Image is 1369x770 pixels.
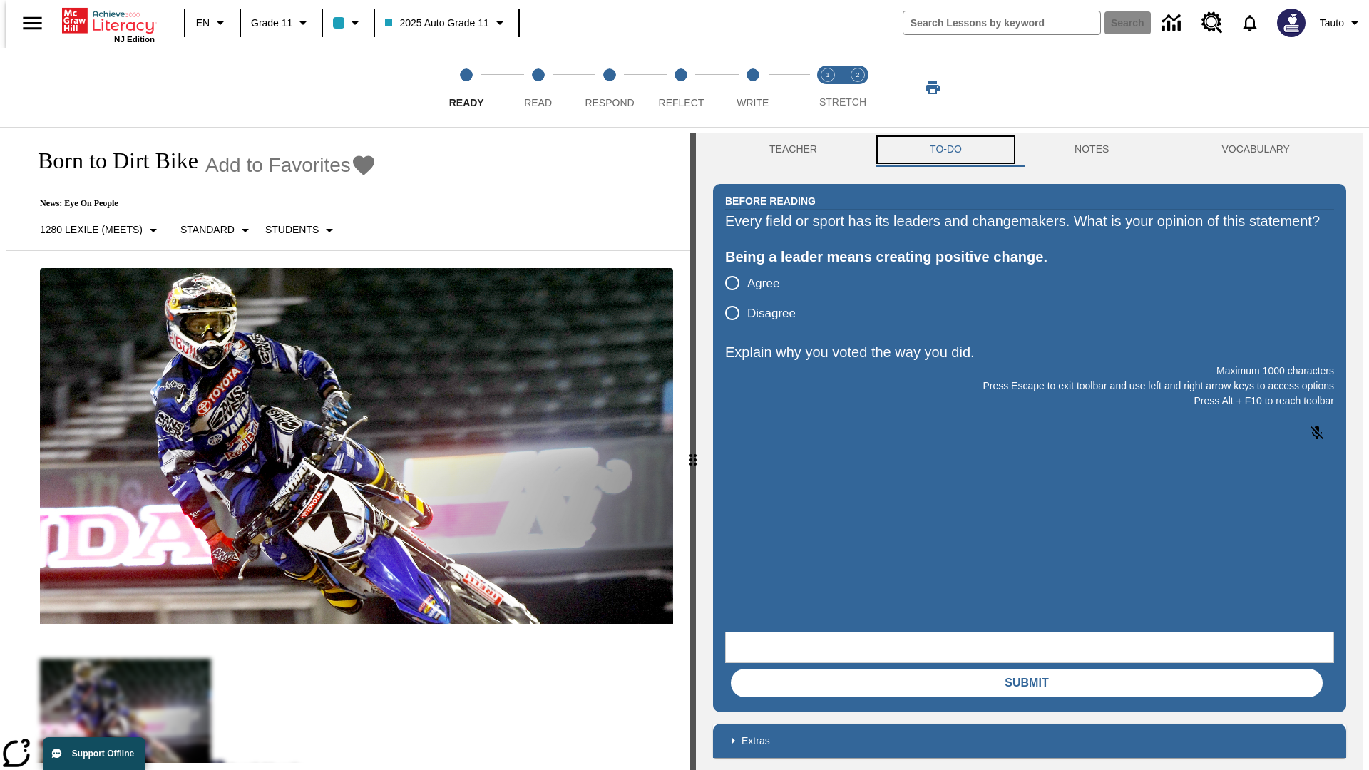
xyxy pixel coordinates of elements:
[725,245,1334,268] div: Being a leader means creating positive change.
[713,724,1346,758] div: Extras
[205,154,351,177] span: Add to Favorites
[1018,133,1165,167] button: NOTES
[260,217,344,243] button: Select Student
[725,364,1334,379] p: Maximum 1000 characters
[713,133,1346,167] div: Instructional Panel Tabs
[568,48,651,127] button: Respond step 3 of 5
[1320,16,1344,31] span: Tauto
[737,97,769,108] span: Write
[114,35,155,43] span: NJ Edition
[34,217,168,243] button: Select Lexile, 1280 Lexile (Meets)
[180,222,235,237] p: Standard
[690,133,696,770] div: Press Enter or Spacebar and then press right and left arrow keys to move the slider
[659,97,704,108] span: Reflect
[1231,4,1268,41] a: Notifications
[1193,4,1231,42] a: Resource Center, Will open in new tab
[856,71,859,78] text: 2
[196,16,210,31] span: EN
[1314,10,1369,36] button: Profile/Settings
[725,394,1334,409] p: Press Alt + F10 to reach toolbar
[524,97,552,108] span: Read
[725,210,1334,232] div: Every field or sport has its leaders and changemakers. What is your opinion of this statement?
[807,48,848,127] button: Stretch Read step 1 of 2
[725,268,807,328] div: poll
[725,193,816,209] h2: Before Reading
[190,10,235,36] button: Language: EN, Select a language
[712,48,794,127] button: Write step 5 of 5
[696,133,1363,770] div: activity
[747,274,779,293] span: Agree
[72,749,134,759] span: Support Offline
[1154,4,1193,43] a: Data Center
[265,222,319,237] p: Students
[1277,9,1306,37] img: Avatar
[725,341,1334,364] p: Explain why you voted the way you did.
[819,96,866,108] span: STRETCH
[40,268,673,625] img: Motocross racer James Stewart flies through the air on his dirt bike.
[903,11,1100,34] input: search field
[742,734,770,749] p: Extras
[6,11,208,24] body: Explain why you voted the way you did. Maximum 1000 characters Press Alt + F10 to reach toolbar P...
[43,737,145,770] button: Support Offline
[449,97,484,108] span: Ready
[40,222,143,237] p: 1280 Lexile (Meets)
[837,48,878,127] button: Stretch Respond step 2 of 2
[62,5,155,43] div: Home
[1300,416,1334,450] button: Click to activate and allow voice recognition
[175,217,260,243] button: Scaffolds, Standard
[731,669,1323,697] button: Submit
[725,379,1334,394] p: Press Escape to exit toolbar and use left and right arrow keys to access options
[826,71,829,78] text: 1
[205,153,376,178] button: Add to Favorites - Born to Dirt Bike
[327,10,369,36] button: Class color is light blue. Change class color
[747,304,796,323] span: Disagree
[585,97,634,108] span: Respond
[640,48,722,127] button: Reflect step 4 of 5
[910,75,955,101] button: Print
[251,16,292,31] span: Grade 11
[245,10,317,36] button: Grade: Grade 11, Select a grade
[6,133,690,763] div: reading
[11,2,53,44] button: Open side menu
[713,133,873,167] button: Teacher
[1268,4,1314,41] button: Select a new avatar
[496,48,579,127] button: Read step 2 of 5
[873,133,1018,167] button: TO-DO
[23,198,376,209] p: News: Eye On People
[23,148,198,174] h1: Born to Dirt Bike
[425,48,508,127] button: Ready step 1 of 5
[379,10,513,36] button: Class: 2025 Auto Grade 11, Select your class
[385,16,488,31] span: 2025 Auto Grade 11
[1165,133,1346,167] button: VOCABULARY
